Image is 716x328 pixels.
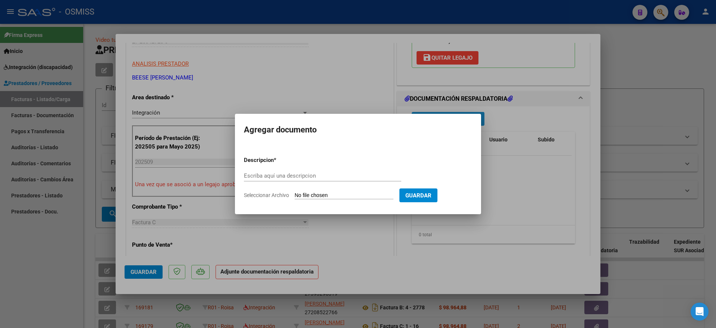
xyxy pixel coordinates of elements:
h2: Agregar documento [244,123,472,137]
button: Guardar [399,188,437,202]
p: Descripcion [244,156,313,165]
div: Open Intercom Messenger [691,303,709,321]
span: Seleccionar Archivo [244,192,289,198]
span: Guardar [405,192,431,199]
